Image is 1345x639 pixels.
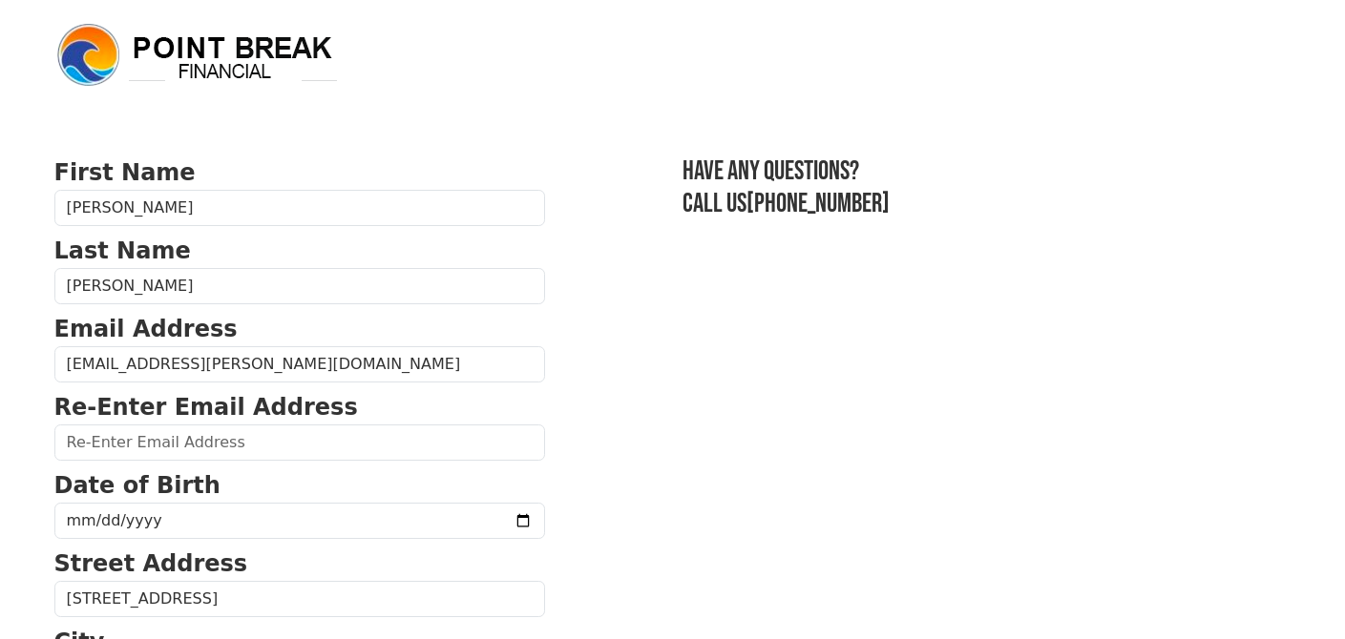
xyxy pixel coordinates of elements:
[683,188,1292,220] h3: Call us
[54,159,196,186] strong: First Name
[54,316,238,342] strong: Email Address
[746,188,890,219] a: [PHONE_NUMBER]
[54,268,545,304] input: Last Name
[54,424,545,461] input: Re-Enter Email Address
[54,190,545,226] input: First Name
[54,472,221,499] strong: Date of Birth
[683,155,1292,188] h3: Have any questions?
[54,550,248,577] strong: Street Address
[54,21,341,90] img: logo.png
[54,394,358,421] strong: Re-Enter Email Address
[54,237,191,264] strong: Last Name
[54,346,545,382] input: Email Address
[54,581,545,617] input: Street Address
